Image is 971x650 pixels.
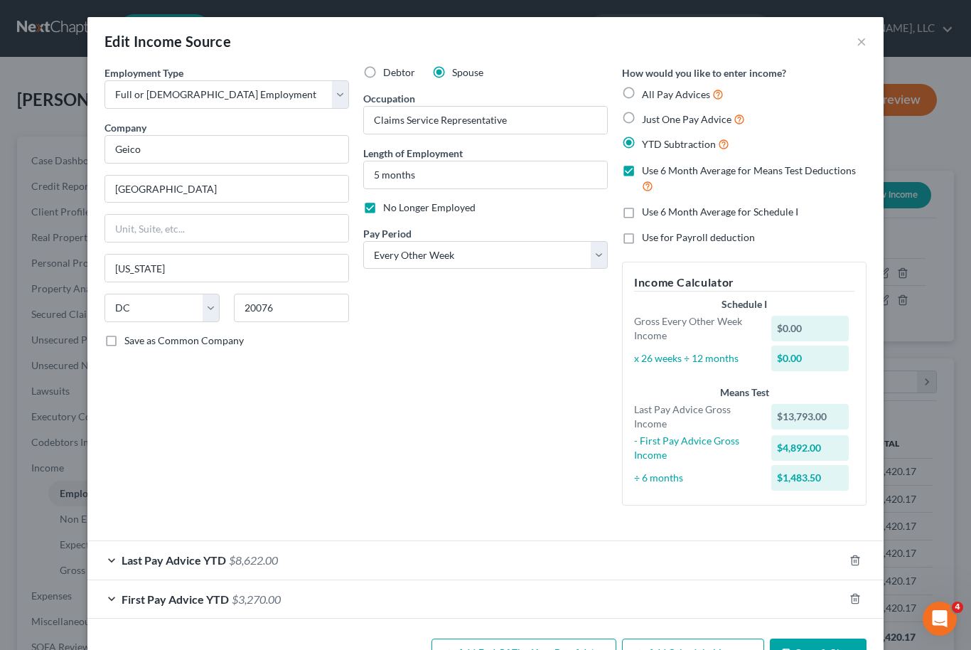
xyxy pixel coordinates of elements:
h5: Income Calculator [634,274,854,292]
span: Company [104,122,146,134]
span: Spouse [452,66,483,78]
span: No Longer Employed [383,201,476,213]
span: Use for Payroll deduction [642,231,755,243]
input: ex: 2 years [364,161,607,188]
div: Means Test [634,385,854,400]
label: Length of Employment [363,146,463,161]
input: Enter zip... [234,294,349,322]
div: $13,793.00 [771,404,849,430]
div: Gross Every Other Week Income [627,314,764,343]
div: Schedule I [634,297,854,311]
div: $1,483.50 [771,465,849,491]
span: Last Pay Advice YTD [122,553,226,567]
div: $0.00 [771,316,849,341]
span: Debtor [383,66,415,78]
input: Enter city... [105,255,348,282]
div: Last Pay Advice Gross Income [627,403,764,431]
span: Use 6 Month Average for Means Test Deductions [642,164,856,176]
span: All Pay Advices [642,88,710,100]
input: -- [364,107,607,134]
span: Use 6 Month Average for Schedule I [642,206,798,218]
div: $0.00 [771,346,849,371]
input: Unit, Suite, etc... [105,215,348,242]
span: Employment Type [104,67,183,79]
input: Enter address... [105,176,348,203]
span: $3,270.00 [232,592,281,606]
div: $4,892.00 [771,435,849,461]
iframe: Intercom live chat [923,602,957,636]
span: First Pay Advice YTD [122,592,229,606]
div: ÷ 6 months [627,471,764,485]
button: × [857,33,867,50]
span: Pay Period [363,228,412,240]
div: Edit Income Source [104,31,231,51]
div: x 26 weeks ÷ 12 months [627,351,764,366]
span: $8,622.00 [229,553,278,567]
label: Occupation [363,91,415,106]
label: How would you like to enter income? [622,65,786,80]
span: YTD Subtraction [642,138,716,150]
span: Save as Common Company [124,334,244,346]
div: - First Pay Advice Gross Income [627,434,764,462]
input: Search company by name... [104,135,349,164]
span: 4 [952,602,963,613]
span: Just One Pay Advice [642,113,731,125]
